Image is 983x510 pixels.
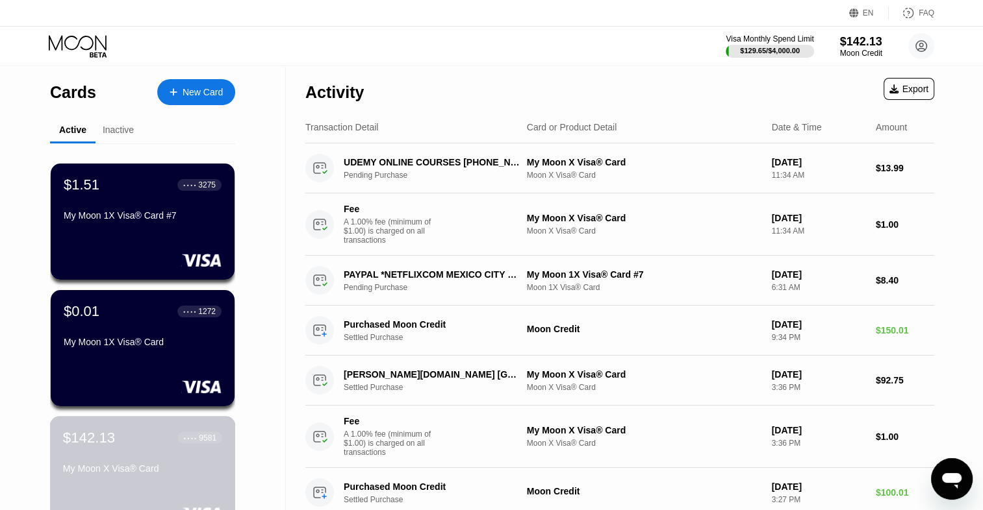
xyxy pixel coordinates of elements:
[527,122,617,132] div: Card or Product Detail
[771,226,865,236] div: 11:34 AM
[157,79,235,105] div: New Card
[527,369,761,380] div: My Moon X Visa® Card
[771,122,821,132] div: Date & Time
[103,125,134,135] div: Inactive
[876,375,934,385] div: $92.75
[771,425,865,435] div: [DATE]
[726,34,813,43] div: Visa Monthly Spend Limit
[771,439,865,448] div: 3:36 PM
[771,213,865,223] div: [DATE]
[527,213,761,223] div: My Moon X Visa® Card
[840,35,882,58] div: $142.13Moon Credit
[884,78,934,100] div: Export
[889,84,928,94] div: Export
[344,383,533,392] div: Settled Purchase
[344,171,533,180] div: Pending Purchase
[876,325,934,335] div: $150.01
[64,176,99,193] div: $1.51
[863,8,874,18] div: EN
[183,310,196,313] div: ● ● ● ●
[849,6,889,19] div: EN
[527,439,761,448] div: Moon X Visa® Card
[64,337,222,347] div: My Moon 1X Visa® Card
[183,87,223,98] div: New Card
[771,319,865,330] div: [DATE]
[527,383,761,392] div: Moon X Visa® Card
[305,122,378,132] div: Transaction Detail
[64,303,99,320] div: $0.01
[344,269,520,280] div: PAYPAL *NETFLIXCOM MEXICO CITY MX
[771,481,865,492] div: [DATE]
[184,435,197,439] div: ● ● ● ●
[771,333,865,342] div: 9:34 PM
[876,431,934,442] div: $1.00
[51,290,235,406] div: $0.01● ● ● ●1272My Moon 1X Visa® Card
[740,47,800,55] div: $129.65 / $4,000.00
[344,204,435,214] div: Fee
[840,35,882,49] div: $142.13
[771,383,865,392] div: 3:36 PM
[183,183,196,187] div: ● ● ● ●
[59,125,86,135] div: Active
[931,458,973,500] iframe: Knop om het berichtenvenster te openen
[344,217,441,245] div: A 1.00% fee (minimum of $1.00) is charged on all transactions
[876,275,934,285] div: $8.40
[344,283,533,292] div: Pending Purchase
[876,163,934,173] div: $13.99
[876,219,934,230] div: $1.00
[527,157,761,167] div: My Moon X Visa® Card
[840,49,882,58] div: Moon Credit
[726,34,813,58] div: Visa Monthly Spend Limit$129.65/$4,000.00
[344,481,520,492] div: Purchased Moon Credit
[527,171,761,180] div: Moon X Visa® Card
[527,226,761,236] div: Moon X Visa® Card
[198,180,216,189] div: 3275
[344,333,533,342] div: Settled Purchase
[344,319,520,330] div: Purchased Moon Credit
[771,283,865,292] div: 6:31 AM
[199,433,216,442] div: 9581
[889,6,934,19] div: FAQ
[198,307,216,316] div: 1272
[64,210,222,221] div: My Moon 1X Visa® Card #7
[344,430,441,457] div: A 1.00% fee (minimum of $1.00) is charged on all transactions
[63,429,115,446] div: $142.13
[771,157,865,167] div: [DATE]
[305,143,934,193] div: UDEMY ONLINE COURSES [PHONE_NUMBER] USPending PurchaseMy Moon X Visa® CardMoon X Visa® Card[DATE]...
[876,122,907,132] div: Amount
[876,487,934,498] div: $100.01
[344,157,520,167] div: UDEMY ONLINE COURSES [PHONE_NUMBER] US
[527,324,761,334] div: Moon Credit
[527,283,761,292] div: Moon 1X Visa® Card
[527,269,761,280] div: My Moon 1X Visa® Card #7
[344,369,520,380] div: [PERSON_NAME][DOMAIN_NAME] [GEOGRAPHIC_DATA] [GEOGRAPHIC_DATA]
[305,356,934,406] div: [PERSON_NAME][DOMAIN_NAME] [GEOGRAPHIC_DATA] [GEOGRAPHIC_DATA]Settled PurchaseMy Moon X Visa® Car...
[771,269,865,280] div: [DATE]
[51,164,235,280] div: $1.51● ● ● ●3275My Moon 1X Visa® Card #7
[771,495,865,504] div: 3:27 PM
[527,425,761,435] div: My Moon X Visa® Card
[305,306,934,356] div: Purchased Moon CreditSettled PurchaseMoon Credit[DATE]9:34 PM$150.01
[344,416,435,426] div: Fee
[771,171,865,180] div: 11:34 AM
[305,193,934,256] div: FeeA 1.00% fee (minimum of $1.00) is charged on all transactionsMy Moon X Visa® CardMoon X Visa® ...
[344,495,533,504] div: Settled Purchase
[771,369,865,380] div: [DATE]
[50,83,96,102] div: Cards
[919,8,934,18] div: FAQ
[305,256,934,306] div: PAYPAL *NETFLIXCOM MEXICO CITY MXPending PurchaseMy Moon 1X Visa® Card #7Moon 1X Visa® Card[DATE]...
[305,406,934,468] div: FeeA 1.00% fee (minimum of $1.00) is charged on all transactionsMy Moon X Visa® CardMoon X Visa® ...
[527,486,761,496] div: Moon Credit
[63,463,222,474] div: My Moon X Visa® Card
[305,83,364,102] div: Activity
